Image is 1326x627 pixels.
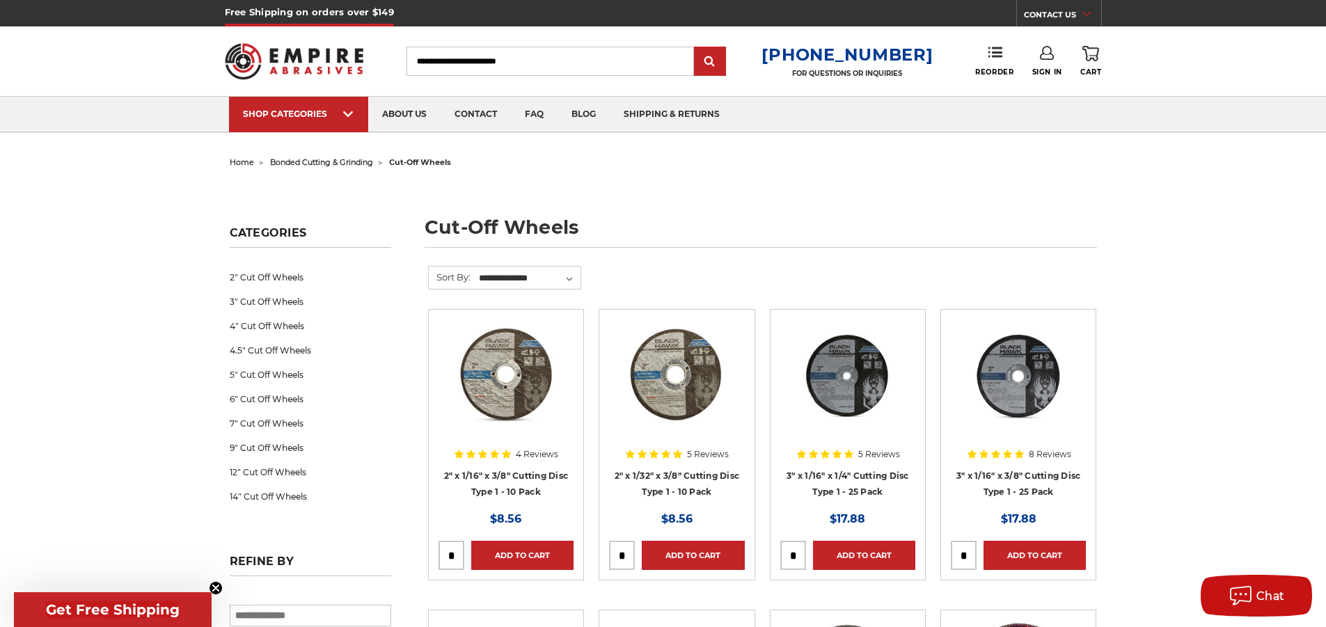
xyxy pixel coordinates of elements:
[1032,68,1062,77] span: Sign In
[610,97,734,132] a: shipping & returns
[14,592,212,627] div: Get Free ShippingClose teaser
[225,34,364,88] img: Empire Abrasives
[1080,68,1101,77] span: Cart
[858,450,900,459] span: 5 Reviews
[1201,575,1312,617] button: Chat
[787,470,909,497] a: 3" x 1/16" x 1/4" Cutting Disc Type 1 - 25 Pack
[230,338,391,363] a: 4.5" Cut Off Wheels
[230,484,391,509] a: 14" Cut Off Wheels
[780,319,915,454] a: 3” x .0625” x 1/4” Die Grinder Cut-Off Wheels by Black Hawk Abrasives
[46,601,180,618] span: Get Free Shipping
[813,541,915,570] a: Add to Cart
[425,218,1097,248] h1: cut-off wheels
[230,265,391,289] a: 2" Cut Off Wheels
[441,97,511,132] a: contact
[956,470,1081,497] a: 3" x 1/16" x 3/8" Cutting Disc Type 1 - 25 Pack
[230,411,391,436] a: 7" Cut Off Wheels
[230,436,391,460] a: 9" Cut Off Wheels
[696,48,724,76] input: Submit
[516,450,558,459] span: 4 Reviews
[270,157,373,167] a: bonded cutting & grinding
[511,97,558,132] a: faq
[1080,46,1101,77] a: Cart
[230,289,391,314] a: 3" Cut Off Wheels
[490,512,521,525] span: $8.56
[951,319,1086,454] a: 3" x 1/16" x 3/8" Cutting Disc
[368,97,441,132] a: about us
[243,109,354,119] div: SHOP CATEGORIES
[230,387,391,411] a: 6" Cut Off Wheels
[1024,7,1101,26] a: CONTACT US
[230,460,391,484] a: 12" Cut Off Wheels
[642,541,744,570] a: Add to Cart
[230,555,391,576] h5: Refine by
[444,470,569,497] a: 2" x 1/16" x 3/8" Cutting Disc Type 1 - 10 Pack
[661,512,693,525] span: $8.56
[230,314,391,338] a: 4" Cut Off Wheels
[558,97,610,132] a: blog
[792,319,903,431] img: 3” x .0625” x 1/4” Die Grinder Cut-Off Wheels by Black Hawk Abrasives
[209,581,223,595] button: Close teaser
[1029,450,1071,459] span: 8 Reviews
[450,319,562,431] img: 2" x 1/16" x 3/8" Cut Off Wheel
[389,157,451,167] span: cut-off wheels
[439,319,574,454] a: 2" x 1/16" x 3/8" Cut Off Wheel
[975,46,1013,76] a: Reorder
[963,319,1074,431] img: 3" x 1/16" x 3/8" Cutting Disc
[687,450,729,459] span: 5 Reviews
[830,512,865,525] span: $17.88
[1001,512,1036,525] span: $17.88
[761,69,933,78] p: FOR QUESTIONS OR INQUIRIES
[609,319,744,454] a: 2" x 1/32" x 3/8" Cut Off Wheel
[230,226,391,248] h5: Categories
[984,541,1086,570] a: Add to Cart
[471,541,574,570] a: Add to Cart
[1256,589,1285,603] span: Chat
[230,157,254,167] a: home
[615,470,740,497] a: 2" x 1/32" x 3/8" Cutting Disc Type 1 - 10 Pack
[975,68,1013,77] span: Reorder
[429,267,471,287] label: Sort By:
[477,268,581,289] select: Sort By:
[761,45,933,65] a: [PHONE_NUMBER]
[621,319,732,431] img: 2" x 1/32" x 3/8" Cut Off Wheel
[230,363,391,387] a: 5" Cut Off Wheels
